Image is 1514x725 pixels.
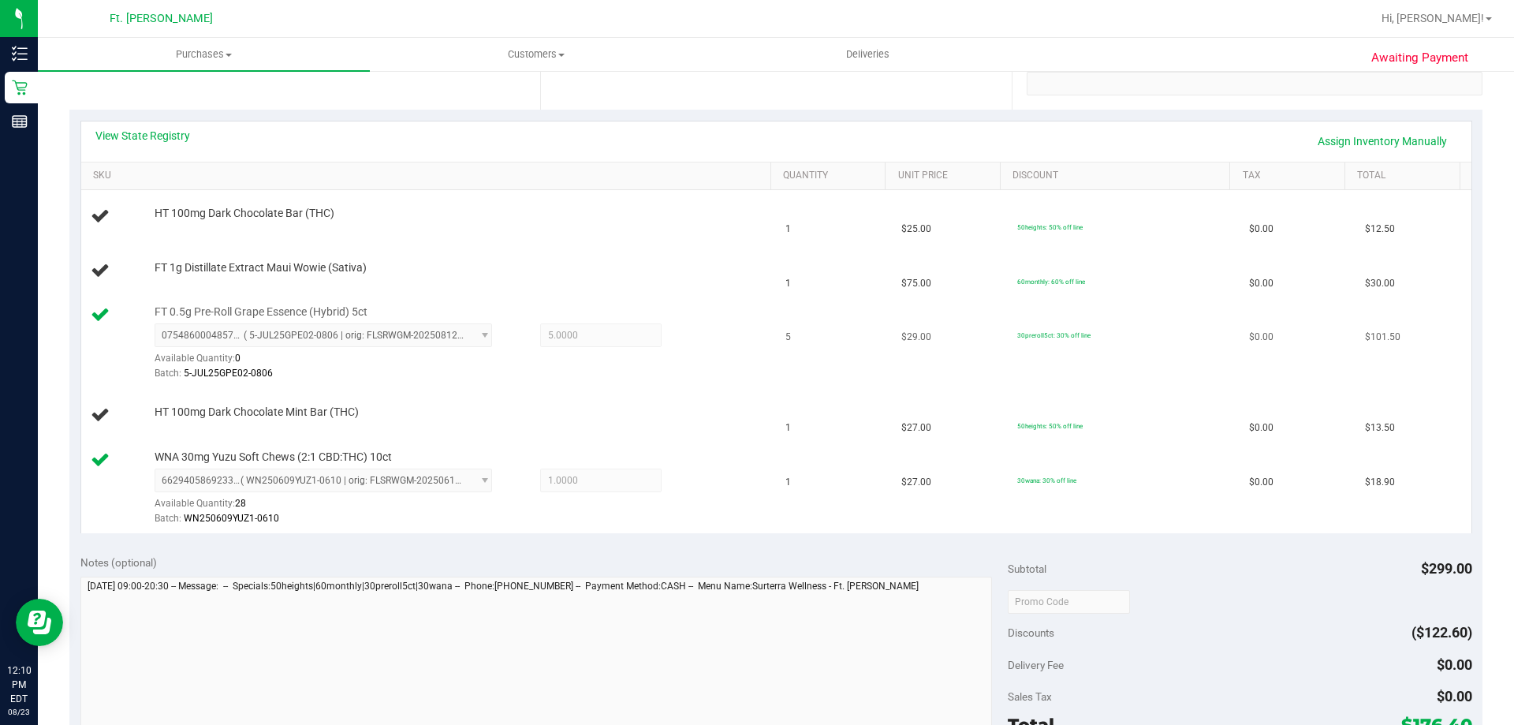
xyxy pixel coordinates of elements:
span: 1 [785,276,791,291]
span: $0.00 [1437,656,1472,673]
inline-svg: Reports [12,114,28,129]
div: Available Quantity: [155,347,509,378]
span: FT 0.5g Pre-Roll Grape Essence (Hybrid) 5ct [155,305,367,320]
span: 1 [785,475,791,490]
a: Total [1357,170,1453,182]
a: Quantity [783,170,879,182]
span: 30preroll5ct: 30% off line [1017,331,1091,339]
input: Promo Code [1008,590,1130,614]
span: 50heights: 50% off line [1017,223,1083,231]
span: $30.00 [1365,276,1395,291]
span: $101.50 [1365,330,1400,345]
a: Customers [370,38,702,71]
a: Assign Inventory Manually [1307,128,1457,155]
a: Unit Price [898,170,994,182]
span: 5 [785,330,791,345]
inline-svg: Retail [12,80,28,95]
span: 28 [235,498,246,509]
span: $0.00 [1249,276,1273,291]
span: Hi, [PERSON_NAME]! [1382,12,1484,24]
inline-svg: Inventory [12,46,28,62]
span: Notes (optional) [80,556,157,569]
span: $75.00 [901,276,931,291]
span: $0.00 [1437,688,1472,704]
span: Ft. [PERSON_NAME] [110,12,213,25]
span: 0 [235,353,241,364]
span: Subtotal [1008,562,1046,575]
span: 60monthly: 60% off line [1017,278,1085,286]
span: $27.00 [901,420,931,435]
span: $0.00 [1249,475,1273,490]
a: Discount [1012,170,1224,182]
a: Tax [1243,170,1339,182]
span: $18.90 [1365,475,1395,490]
span: $0.00 [1249,420,1273,435]
a: SKU [93,170,764,182]
span: Purchases [38,47,370,62]
div: Available Quantity: [155,492,509,523]
span: $29.00 [901,330,931,345]
span: Awaiting Payment [1371,49,1468,67]
span: $0.00 [1249,222,1273,237]
span: $25.00 [901,222,931,237]
span: Delivery Fee [1008,659,1064,671]
span: $13.50 [1365,420,1395,435]
span: FT 1g Distillate Extract Maui Wowie (Sativa) [155,260,367,275]
span: Deliveries [825,47,911,62]
a: View State Registry [95,128,190,144]
p: 12:10 PM EDT [7,663,31,706]
span: Sales Tax [1008,690,1052,703]
span: WN250609YUZ1-0610 [184,513,279,524]
span: 5-JUL25GPE02-0806 [184,368,273,379]
span: $27.00 [901,475,931,490]
a: Deliveries [702,38,1034,71]
span: Batch: [155,513,181,524]
span: 30wana: 30% off line [1017,476,1076,484]
span: HT 100mg Dark Chocolate Bar (THC) [155,206,334,221]
span: $12.50 [1365,222,1395,237]
span: Discounts [1008,618,1054,647]
iframe: Resource center [16,599,63,646]
span: HT 100mg Dark Chocolate Mint Bar (THC) [155,405,359,420]
span: 1 [785,222,791,237]
a: Purchases [38,38,370,71]
span: Customers [371,47,701,62]
span: $0.00 [1249,330,1273,345]
span: ($122.60) [1411,624,1472,641]
span: 1 [785,420,791,435]
span: $299.00 [1421,560,1472,577]
p: 08/23 [7,706,31,718]
span: Batch: [155,368,181,379]
span: WNA 30mg Yuzu Soft Chews (2:1 CBD:THC) 10ct [155,450,392,465]
span: 50heights: 50% off line [1017,422,1083,430]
